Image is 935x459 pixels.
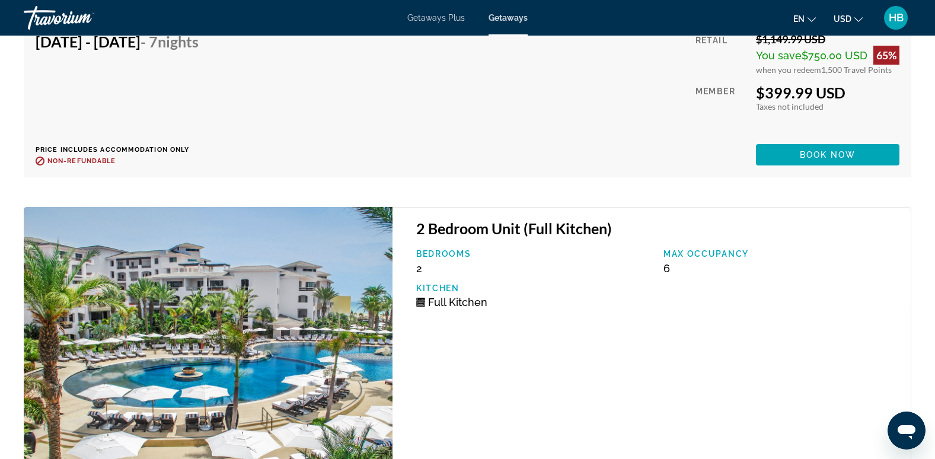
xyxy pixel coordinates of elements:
span: Full Kitchen [428,296,487,308]
p: Kitchen [416,283,652,293]
div: Member [695,84,747,135]
span: 6 [663,262,670,275]
span: when you redeem [756,65,821,75]
span: USD [834,14,851,24]
span: Non-refundable [47,157,116,165]
span: Book now [800,150,856,160]
div: $399.99 USD [756,84,899,101]
iframe: Button to launch messaging window [888,412,926,450]
button: Change language [793,10,816,27]
button: Change currency [834,10,863,27]
button: Book now [756,144,899,165]
span: 1,500 Travel Points [821,65,892,75]
div: $1,149.99 USD [756,33,899,46]
span: Taxes not included [756,101,824,111]
button: User Menu [880,5,911,30]
p: Max Occupancy [663,249,899,259]
a: Travorium [24,2,142,33]
h4: [DATE] - [DATE] [36,33,199,50]
span: - 7 [141,33,199,50]
p: Price includes accommodation only [36,146,208,154]
div: Retail [695,33,747,75]
div: 65% [873,46,899,65]
span: HB [889,12,904,24]
a: Getaways [489,13,528,23]
p: Bedrooms [416,249,652,259]
span: en [793,14,805,24]
span: 2 [416,262,422,275]
span: Nights [158,33,199,50]
span: You save [756,49,802,62]
span: $750.00 USD [802,49,867,62]
h3: 2 Bedroom Unit (Full Kitchen) [416,219,899,237]
a: Getaways Plus [407,13,465,23]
